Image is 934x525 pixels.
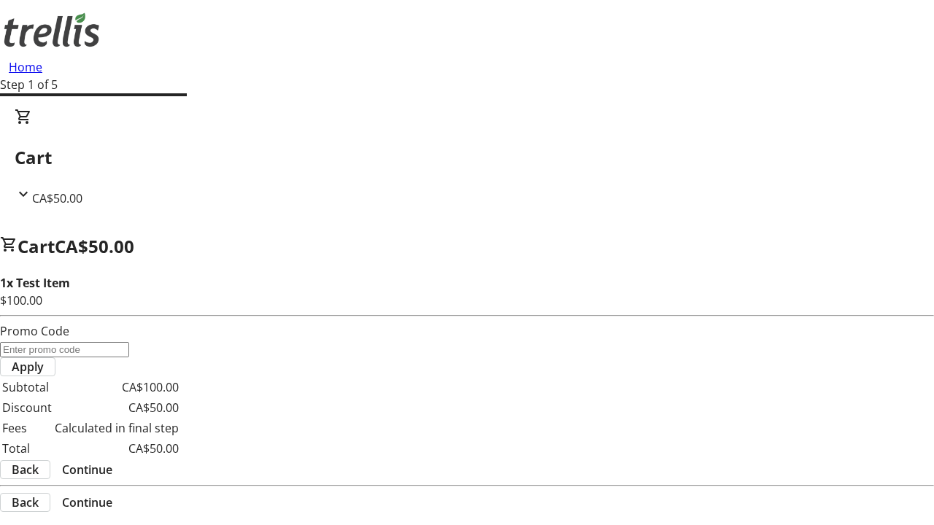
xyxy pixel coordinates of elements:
button: Continue [50,494,124,511]
span: CA$50.00 [55,234,134,258]
span: CA$50.00 [32,190,82,206]
td: Discount [1,398,53,417]
span: Cart [18,234,55,258]
button: Continue [50,461,124,478]
td: Calculated in final step [54,419,180,437]
h2: Cart [15,144,919,171]
td: CA$50.00 [54,398,180,417]
span: Back [12,494,39,511]
td: Subtotal [1,378,53,397]
span: Back [12,461,39,478]
div: CartCA$50.00 [15,108,919,207]
td: Fees [1,419,53,437]
span: Continue [62,494,112,511]
span: Continue [62,461,112,478]
td: CA$50.00 [54,439,180,458]
td: CA$100.00 [54,378,180,397]
td: Total [1,439,53,458]
span: Apply [12,358,44,376]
